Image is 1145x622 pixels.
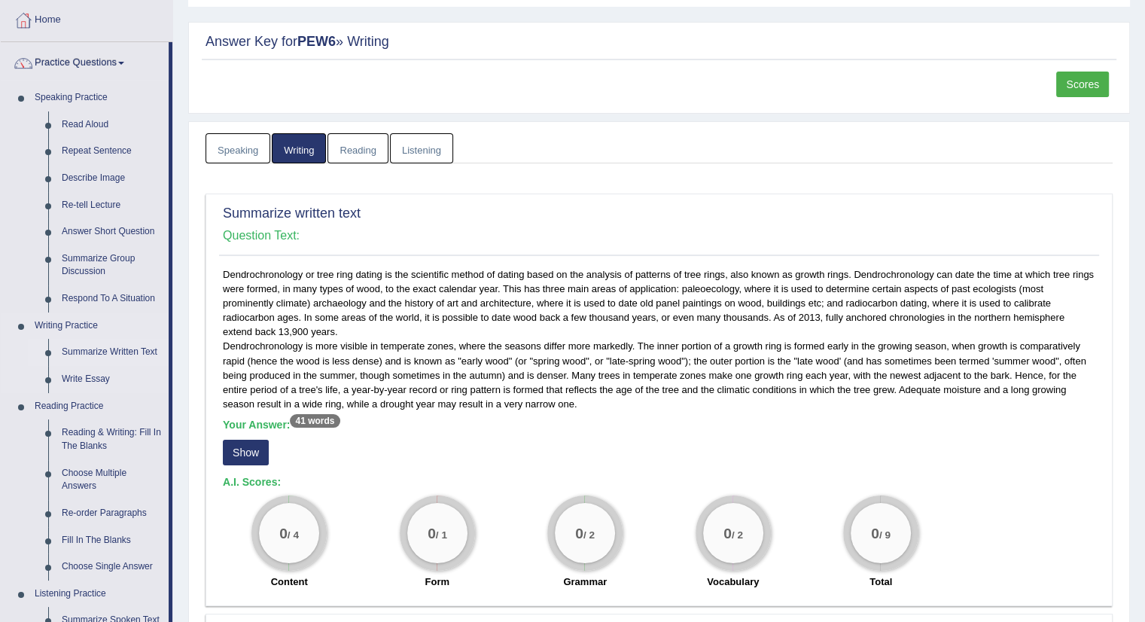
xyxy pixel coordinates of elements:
small: / 2 [583,529,595,541]
small: / 2 [732,529,743,541]
a: Listening [390,133,453,164]
button: Show [223,440,269,465]
a: Answer Short Question [55,218,169,245]
small: / 9 [879,529,891,541]
label: Total [869,575,892,589]
a: Writing [272,133,326,164]
a: Listening Practice [28,581,169,608]
div: Dendrochronology or tree ring dating is the scientific method of dating based on the analysis of ... [219,267,1099,598]
a: Choose Multiple Answers [55,460,169,500]
big: 0 [279,525,288,541]
a: Describe Image [55,165,169,192]
strong: PEW6 [297,34,336,49]
small: / 4 [288,529,299,541]
a: Re-tell Lecture [55,192,169,219]
h2: Summarize written text [223,206,1095,221]
a: Read Aloud [55,111,169,139]
a: Re-order Paragraphs [55,500,169,527]
a: Practice Questions [1,42,169,80]
b: Your Answer: [223,419,340,431]
label: Content [271,575,308,589]
a: Write Essay [55,366,169,393]
big: 0 [428,525,436,541]
big: 0 [723,525,732,541]
a: Summarize Written Text [55,339,169,366]
label: Grammar [563,575,607,589]
a: Reading Practice [28,393,169,420]
label: Form [425,575,450,589]
a: Writing Practice [28,313,169,340]
a: Repeat Sentence [55,138,169,165]
big: 0 [871,525,879,541]
a: Choose Single Answer [55,553,169,581]
h2: Answer Key for » Writing [206,35,1113,50]
a: Speaking Practice [28,84,169,111]
a: Reading [327,133,388,164]
a: Respond To A Situation [55,285,169,313]
a: Fill In The Blanks [55,527,169,554]
h4: Question Text: [223,229,1095,242]
a: Speaking [206,133,270,164]
big: 0 [575,525,583,541]
a: Reading & Writing: Fill In The Blanks [55,419,169,459]
a: Scores [1056,72,1109,97]
small: / 1 [436,529,447,541]
label: Vocabulary [707,575,759,589]
a: Summarize Group Discussion [55,245,169,285]
b: A.I. Scores: [223,476,281,488]
sup: 41 words [290,414,340,428]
